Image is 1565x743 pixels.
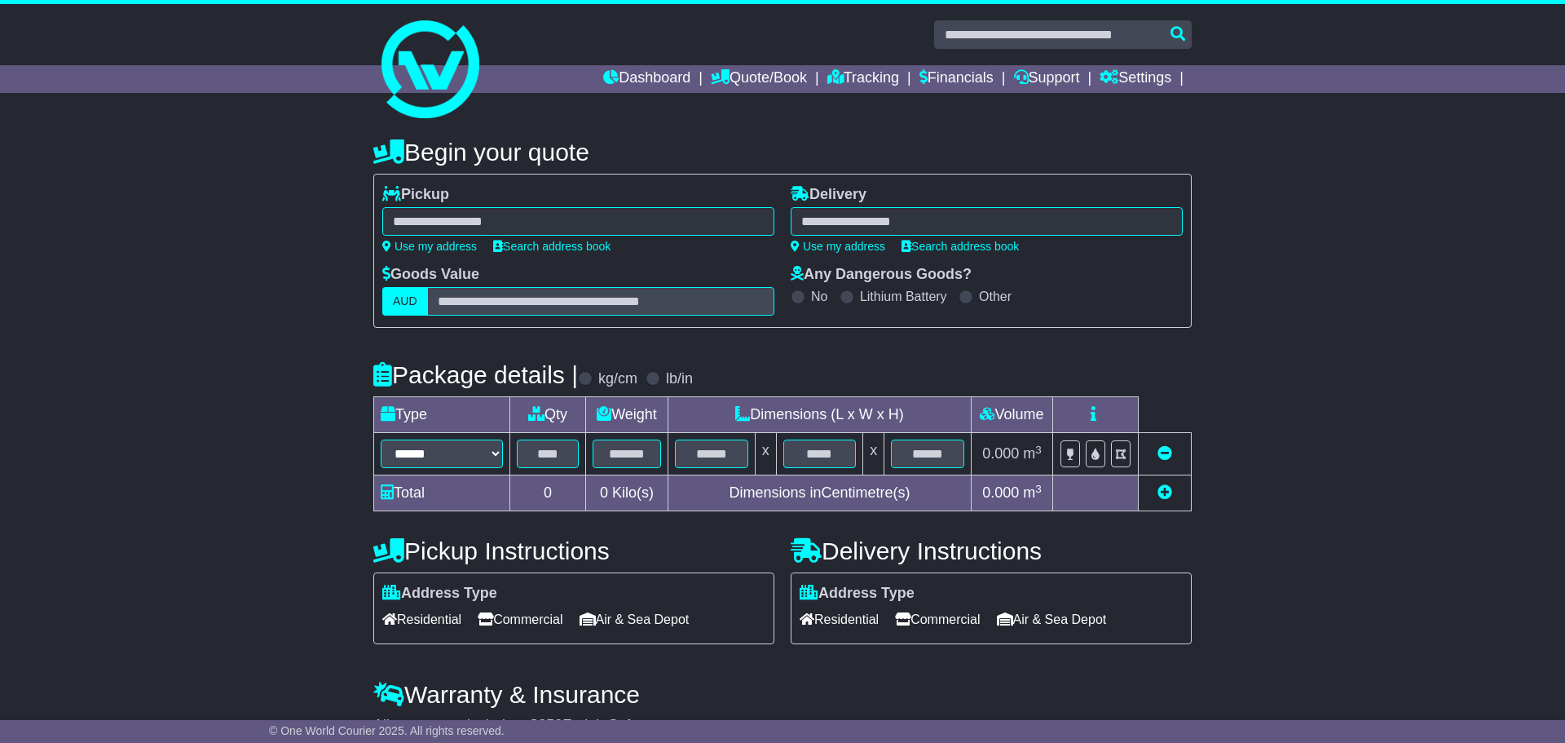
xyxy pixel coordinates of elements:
a: Settings [1100,65,1171,93]
a: Remove this item [1157,445,1172,462]
sup: 3 [1035,444,1042,456]
a: Use my address [382,240,477,253]
span: Air & Sea Depot [580,607,690,632]
label: Address Type [382,585,497,603]
label: Other [979,289,1012,304]
a: Use my address [791,240,885,253]
td: Dimensions (L x W x H) [668,397,971,433]
a: Add new item [1157,484,1172,501]
label: No [811,289,827,304]
label: AUD [382,287,428,316]
td: Total [374,475,510,511]
span: Commercial [478,607,562,632]
td: 0 [510,475,586,511]
span: 0 [600,484,608,501]
td: Type [374,397,510,433]
label: lb/in [666,370,693,388]
h4: Package details | [373,361,578,388]
a: Quote/Book [711,65,807,93]
span: Commercial [895,607,980,632]
label: kg/cm [598,370,637,388]
h4: Delivery Instructions [791,537,1192,564]
label: Any Dangerous Goods? [791,266,972,284]
td: x [863,433,884,475]
div: All our quotes include a $ FreightSafe warranty. [373,717,1192,735]
label: Delivery [791,186,866,204]
span: Residential [382,607,461,632]
span: Residential [800,607,879,632]
a: Tracking [827,65,899,93]
a: Support [1014,65,1080,93]
label: Goods Value [382,266,479,284]
td: x [755,433,776,475]
label: Pickup [382,186,449,204]
td: Qty [510,397,586,433]
label: Address Type [800,585,915,603]
a: Search address book [902,240,1019,253]
span: Air & Sea Depot [997,607,1107,632]
label: Lithium Battery [860,289,947,304]
td: Weight [586,397,668,433]
span: 0.000 [982,445,1019,462]
a: Search address book [493,240,611,253]
td: Dimensions in Centimetre(s) [668,475,971,511]
h4: Warranty & Insurance [373,681,1192,708]
h4: Begin your quote [373,139,1192,166]
span: m [1023,445,1042,462]
td: Volume [971,397,1052,433]
span: 250 [538,717,562,733]
a: Financials [919,65,994,93]
h4: Pickup Instructions [373,537,774,564]
sup: 3 [1035,483,1042,495]
span: 0.000 [982,484,1019,501]
td: Kilo(s) [586,475,668,511]
span: © One World Courier 2025. All rights reserved. [269,724,505,737]
a: Dashboard [603,65,690,93]
span: m [1023,484,1042,501]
